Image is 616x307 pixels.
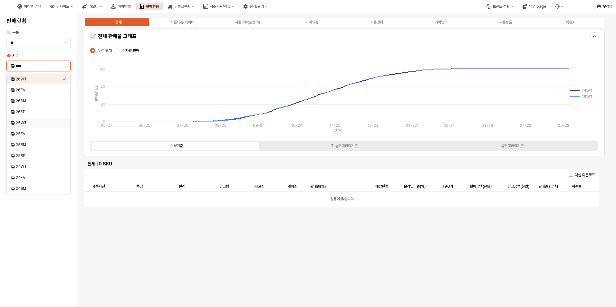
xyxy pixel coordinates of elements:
label: 실판매금액기준 [428,143,596,149]
div: 아이템 검색 [24,4,41,9]
div: 영업 page [519,3,550,10]
span: 품명 [136,184,143,189]
label: 시즌용품 [473,19,538,25]
div: 전체 [115,20,121,24]
h6: 전체 | 0 SKU [88,161,596,167]
label: 시즌의류(토들러) [215,19,280,25]
div: 24WT [16,164,63,169]
label: 시즌언더 [344,19,409,25]
div: 26FA [16,88,63,93]
div: 리오더 [89,4,98,9]
p: 우정아 [603,4,612,9]
div: 시즌용품 [499,20,512,24]
div: 시즌언더 [370,20,383,24]
span: 제품사진 [92,184,105,189]
div: 복종X [566,20,574,24]
label: 복종X [538,19,602,25]
div: 시즌기획/리뷰 [199,3,238,10]
div: 기획언더 [435,20,448,24]
div: 인사이트 [56,4,69,9]
label: 수량기준 [92,143,260,149]
div: 26WT [16,77,63,82]
div: 수량기준 [170,144,183,148]
label: Tag판매금액기준 [260,143,428,149]
div: 버그 제보 및 기능 개선 요청 [551,3,567,10]
button: 엑셀 다운로드 [566,171,598,179]
div: 25SM [16,142,63,147]
label: 기획의류 [280,19,344,25]
span: 누적 판매 [98,48,112,53]
div: 브랜드 전환 [493,4,510,9]
div: 판매현황 [136,3,163,10]
span: 🏷️ 구분 [6,30,19,35]
div: 아이템 검색 [14,3,45,10]
span: 입고금액(천원) [507,184,529,189]
h4: 판매현황 [6,18,71,24]
button: 제안 사항 표시 [63,38,70,48]
div: 인사이트 [46,3,77,10]
div: 25FA [16,131,63,136]
div: 설정/관리 [239,3,272,10]
span: 입고량 [219,184,229,189]
h5: 📈 전체 판매율 그래프 [90,33,470,40]
div: 입출고현황 [174,4,190,9]
div: Tag판매금액기준 [331,144,358,148]
span: 재고량 [255,184,265,189]
div: 브랜드 전환 [482,3,517,10]
main: App Frame [77,13,616,307]
div: 26SP [16,109,63,115]
span: TAG가 [442,184,453,189]
div: 아이템맵 [118,4,130,9]
div: 설정/관리 [250,4,264,9]
span: 매장편중 [375,184,388,189]
div: 영업 page [529,4,546,9]
div: 아이템맵 [107,3,134,10]
div: 시즌의류(토들러) [235,20,260,24]
div: 리오더 [78,3,106,10]
div: 실판매금액기준 [501,144,524,148]
div: 25WT [16,120,63,126]
div: 상품이 없습니다 [84,191,600,207]
label: 기획언더 [409,19,473,25]
div: 24FA [16,175,63,180]
span: 판매량 [288,184,298,189]
div: 26SM [16,98,63,104]
span: 회수율 [572,184,582,189]
span: 주차별 판매 [122,48,139,53]
label: 전체 [86,19,150,25]
span: 판매율(%) [310,184,326,189]
span: 🍁 시즌 [6,53,19,58]
span: 판매금액(천원) [470,184,492,189]
span: 온라인비율(%) [404,184,426,189]
div: 기획의류 [305,20,318,24]
span: 판매율 (금액) [538,184,558,189]
div: 시즌의류(베이비) [170,20,196,24]
span: 컬러 [179,184,185,189]
button: Hide [591,33,598,40]
button: 제안 사항 표시 [63,61,70,71]
div: 25SP [16,153,63,158]
div: 24SM [16,186,63,191]
label: 시즌의류(베이비) [150,19,215,25]
div: 판매현황 [146,4,159,9]
div: 시즌기획/리뷰 [210,4,230,9]
div: 입출고현황 [164,3,198,10]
